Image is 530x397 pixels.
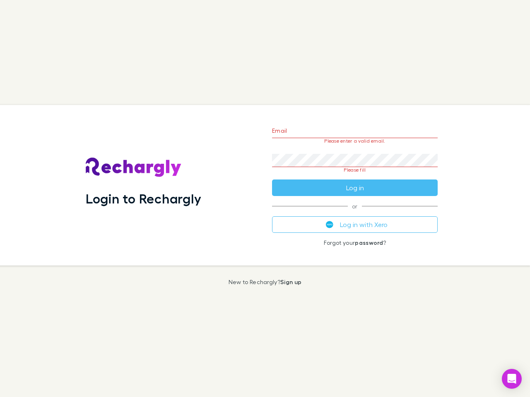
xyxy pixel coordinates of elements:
p: New to Rechargly? [229,279,302,285]
button: Log in [272,179,438,196]
img: Xero's logo [326,221,333,228]
a: password [355,239,383,246]
button: Log in with Xero [272,216,438,233]
div: Open Intercom Messenger [502,369,522,389]
h1: Login to Rechargly [86,191,201,206]
p: Please enter a valid email. [272,138,438,144]
p: Forgot your ? [272,239,438,246]
a: Sign up [280,278,301,285]
img: Rechargly's Logo [86,158,182,177]
p: Please fill [272,167,438,173]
